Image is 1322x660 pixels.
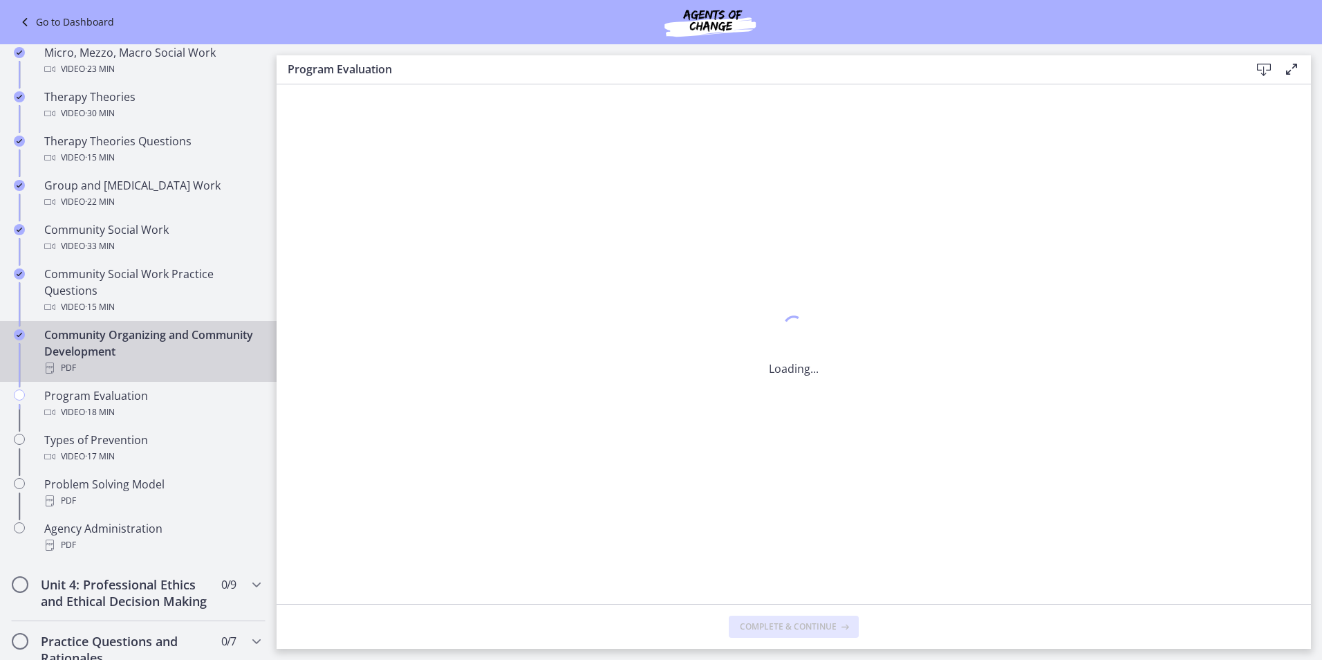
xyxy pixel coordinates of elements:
[41,576,210,609] h2: Unit 4: Professional Ethics and Ethical Decision Making
[44,105,260,122] div: Video
[14,136,25,147] i: Completed
[44,432,260,465] div: Types of Prevention
[14,47,25,58] i: Completed
[221,576,236,593] span: 0 / 9
[44,89,260,122] div: Therapy Theories
[44,266,260,315] div: Community Social Work Practice Questions
[44,387,260,421] div: Program Evaluation
[85,194,115,210] span: · 22 min
[85,448,115,465] span: · 17 min
[44,149,260,166] div: Video
[740,621,837,632] span: Complete & continue
[44,404,260,421] div: Video
[85,105,115,122] span: · 30 min
[85,149,115,166] span: · 15 min
[44,493,260,509] div: PDF
[44,299,260,315] div: Video
[44,238,260,255] div: Video
[85,61,115,77] span: · 23 min
[44,61,260,77] div: Video
[44,537,260,553] div: PDF
[44,177,260,210] div: Group and [MEDICAL_DATA] Work
[769,312,819,344] div: 1
[85,299,115,315] span: · 15 min
[44,476,260,509] div: Problem Solving Model
[288,61,1228,77] h3: Program Evaluation
[627,6,793,39] img: Agents of Change
[14,224,25,235] i: Completed
[221,633,236,650] span: 0 / 7
[44,448,260,465] div: Video
[85,238,115,255] span: · 33 min
[44,327,260,376] div: Community Organizing and Community Development
[85,404,115,421] span: · 18 min
[769,360,819,377] p: Loading...
[14,329,25,340] i: Completed
[44,44,260,77] div: Micro, Mezzo, Macro Social Work
[44,360,260,376] div: PDF
[14,180,25,191] i: Completed
[17,14,114,30] a: Go to Dashboard
[14,91,25,102] i: Completed
[44,520,260,553] div: Agency Administration
[14,268,25,279] i: Completed
[44,133,260,166] div: Therapy Theories Questions
[44,194,260,210] div: Video
[729,616,859,638] button: Complete & continue
[44,221,260,255] div: Community Social Work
